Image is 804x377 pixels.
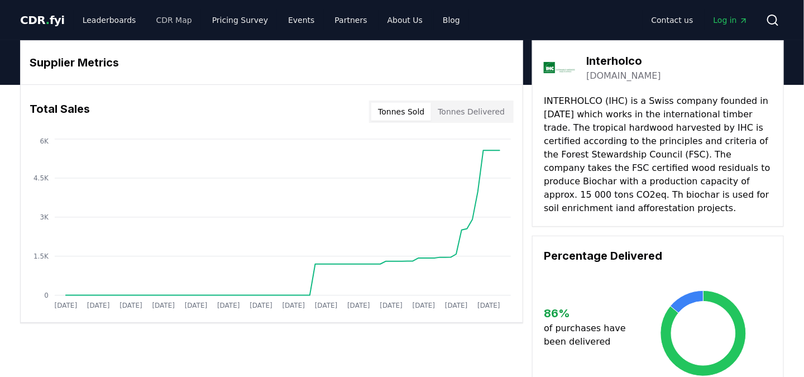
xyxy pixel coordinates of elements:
[445,302,468,309] tspan: [DATE]
[544,305,635,322] h3: 86 %
[283,302,305,309] tspan: [DATE]
[119,302,142,309] tspan: [DATE]
[33,174,49,182] tspan: 4.5K
[347,302,370,309] tspan: [DATE]
[185,302,208,309] tspan: [DATE]
[30,101,90,123] h3: Total Sales
[20,13,65,27] span: CDR fyi
[33,252,49,260] tspan: 1.5K
[544,52,575,83] img: Interholco-logo
[147,10,201,30] a: CDR Map
[544,94,772,215] p: INTERHOLCO (IHC) is a Swiss company founded in [DATE] which works in the international timber tra...
[55,302,78,309] tspan: [DATE]
[152,302,175,309] tspan: [DATE]
[217,302,240,309] tspan: [DATE]
[544,322,635,349] p: of purchases have been delivered
[74,10,469,30] nav: Main
[714,15,748,26] span: Log in
[434,10,469,30] a: Blog
[643,10,757,30] nav: Main
[379,10,432,30] a: About Us
[413,302,435,309] tspan: [DATE]
[203,10,277,30] a: Pricing Survey
[431,103,511,121] button: Tonnes Delivered
[74,10,145,30] a: Leaderboards
[315,302,338,309] tspan: [DATE]
[30,54,514,71] h3: Supplier Metrics
[544,247,772,264] h3: Percentage Delivered
[643,10,702,30] a: Contact us
[44,292,49,299] tspan: 0
[40,213,49,221] tspan: 3K
[586,69,661,83] a: [DOMAIN_NAME]
[478,302,501,309] tspan: [DATE]
[87,302,110,309] tspan: [DATE]
[279,10,323,30] a: Events
[20,12,65,28] a: CDR.fyi
[250,302,273,309] tspan: [DATE]
[40,137,49,145] tspan: 6K
[380,302,403,309] tspan: [DATE]
[326,10,376,30] a: Partners
[586,53,661,69] h3: Interholco
[46,13,50,27] span: .
[371,103,431,121] button: Tonnes Sold
[705,10,757,30] a: Log in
